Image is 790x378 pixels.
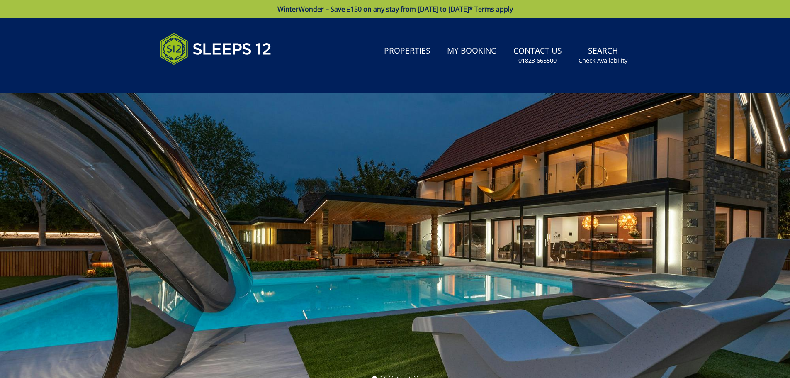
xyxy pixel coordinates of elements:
a: My Booking [444,42,500,61]
small: Check Availability [579,56,627,65]
iframe: Customer reviews powered by Trustpilot [156,75,243,82]
a: SearchCheck Availability [575,42,631,69]
a: Properties [381,42,434,61]
a: Contact Us01823 665500 [510,42,565,69]
img: Sleeps 12 [160,28,272,70]
small: 01823 665500 [518,56,557,65]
